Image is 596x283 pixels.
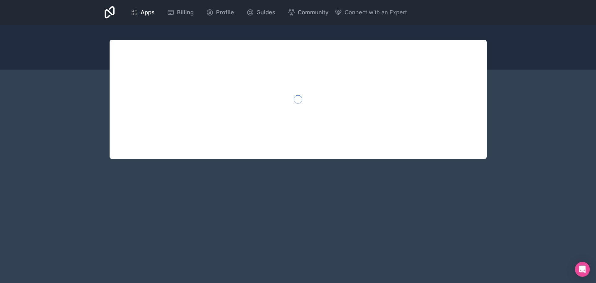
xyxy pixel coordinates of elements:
[283,6,333,19] a: Community
[256,8,275,17] span: Guides
[345,8,407,17] span: Connect with an Expert
[177,8,194,17] span: Billing
[162,6,199,19] a: Billing
[216,8,234,17] span: Profile
[298,8,328,17] span: Community
[126,6,160,19] a: Apps
[575,262,590,277] div: Open Intercom Messenger
[201,6,239,19] a: Profile
[141,8,155,17] span: Apps
[242,6,280,19] a: Guides
[335,8,407,17] button: Connect with an Expert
